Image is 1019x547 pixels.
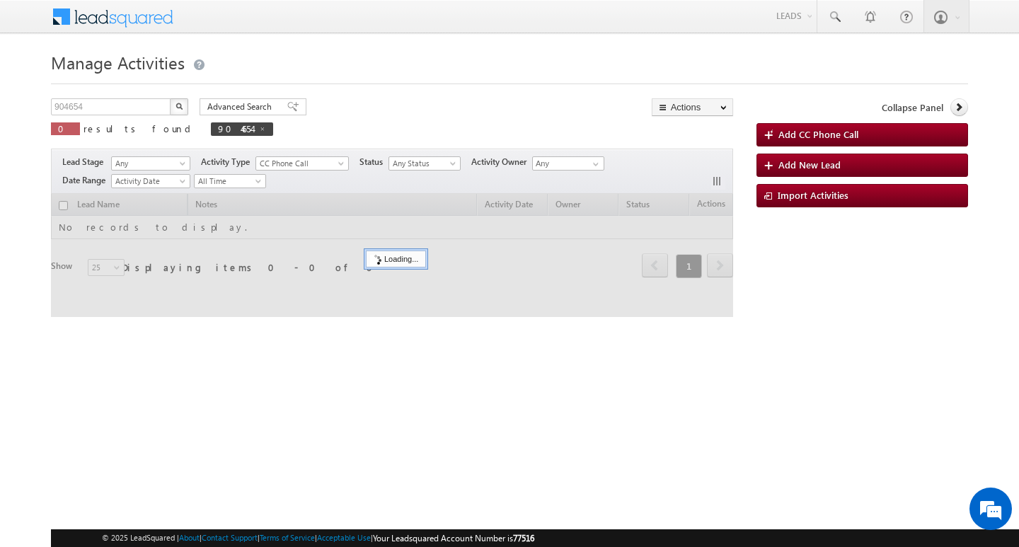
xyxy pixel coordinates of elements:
span: Activity Date [112,175,185,188]
input: Type to Search [532,156,604,171]
span: Lead Stage [62,156,109,168]
span: Add CC Phone Call [778,128,858,140]
img: Search [175,103,183,110]
span: 77516 [513,533,534,543]
span: results found [84,122,196,134]
span: Date Range [62,174,111,187]
span: © 2025 LeadSquared | | | | | [102,531,534,545]
span: Activity Type [201,156,255,168]
span: Add New Lead [778,159,841,171]
a: Any Status [388,156,461,171]
span: Import Activities [778,189,848,201]
span: 904654 [218,122,252,134]
a: Acceptable Use [317,533,371,542]
div: Loading... [366,251,426,267]
span: All Time [195,175,262,188]
span: Collapse Panel [882,101,943,114]
span: Advanced Search [207,100,276,113]
span: 0 [58,122,73,134]
span: Manage Activities [51,51,185,74]
span: Any [112,157,185,170]
a: CC Phone Call [255,156,349,171]
span: Status [359,156,388,168]
a: Any [111,156,190,171]
span: Any Status [389,157,456,170]
a: Contact Support [202,533,258,542]
a: About [179,533,200,542]
a: Activity Date [111,174,190,188]
span: Your Leadsquared Account Number is [373,533,534,543]
span: CC Phone Call [256,157,342,170]
a: All Time [194,174,266,188]
a: Show All Items [585,157,603,171]
span: Activity Owner [471,156,532,168]
a: Terms of Service [260,533,315,542]
button: Actions [652,98,733,116]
